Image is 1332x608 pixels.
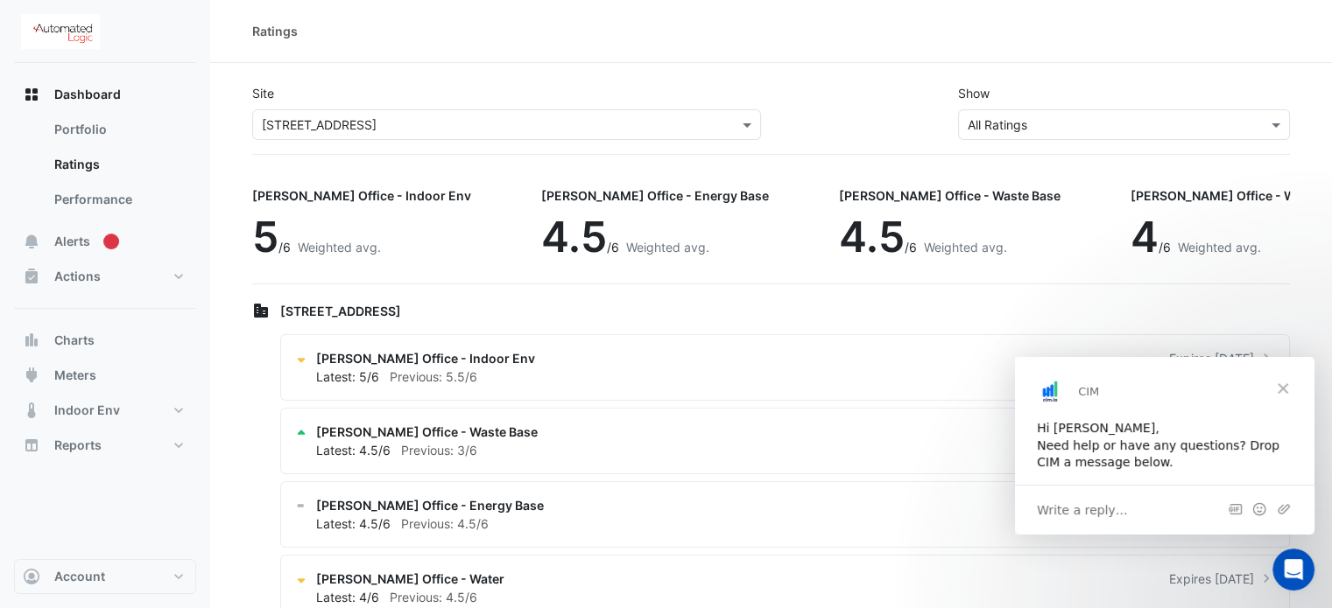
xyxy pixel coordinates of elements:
[14,77,196,112] button: Dashboard
[23,332,40,349] app-icon: Charts
[23,402,40,419] app-icon: Indoor Env
[14,393,196,428] button: Indoor Env
[54,568,105,585] span: Account
[390,590,477,605] span: Previous: 4.5/6
[54,233,90,250] span: Alerts
[23,367,40,384] app-icon: Meters
[316,590,379,605] span: Latest: 4/6
[316,443,391,458] span: Latest: 4.5/6
[252,186,471,205] div: [PERSON_NAME] Office - Indoor Env
[252,84,274,102] label: Site
[252,211,278,262] span: 5
[607,240,619,255] span: /6
[14,323,196,358] button: Charts
[316,516,391,531] span: Latest: 4.5/6
[54,367,96,384] span: Meters
[54,86,121,103] span: Dashboard
[278,240,291,255] span: /6
[905,240,917,255] span: /6
[14,224,196,259] button: Alerts
[541,211,607,262] span: 4.5
[54,402,120,419] span: Indoor Env
[839,211,905,262] span: 4.5
[1178,240,1261,255] span: Weighted avg.
[54,268,101,285] span: Actions
[103,234,119,249] div: Tooltip anchor
[54,332,95,349] span: Charts
[316,570,504,588] span: [PERSON_NAME] Office - Water
[40,182,196,217] a: Performance
[316,423,538,441] span: [PERSON_NAME] Office - Waste Base
[1169,570,1254,588] span: Expires [DATE]
[23,233,40,250] app-icon: Alerts
[14,358,196,393] button: Meters
[958,84,990,102] label: Show
[626,240,709,255] span: Weighted avg.
[252,22,298,40] div: Ratings
[401,516,489,531] span: Previous: 4.5/6
[23,86,40,103] app-icon: Dashboard
[40,112,196,147] a: Portfolio
[14,259,196,294] button: Actions
[1131,186,1319,205] div: [PERSON_NAME] Office - Water
[54,437,102,454] span: Reports
[298,240,381,255] span: Weighted avg.
[1272,549,1314,591] iframe: Intercom live chat
[14,559,196,594] button: Account
[1131,211,1159,262] span: 4
[280,304,401,318] span: [STREET_ADDRESS]
[21,14,100,49] img: Company Logo
[14,428,196,463] button: Reports
[40,147,196,182] a: Ratings
[401,443,477,458] span: Previous: 3/6
[23,268,40,285] app-icon: Actions
[839,186,1061,205] div: [PERSON_NAME] Office - Waste Base
[316,369,379,384] span: Latest: 5/6
[1015,357,1314,535] iframe: Intercom live chat message
[541,186,769,205] div: [PERSON_NAME] Office - Energy Base
[23,437,40,454] app-icon: Reports
[316,496,544,514] span: [PERSON_NAME] Office - Energy Base
[14,112,196,224] div: Dashboard
[390,369,477,384] span: Previous: 5.5/6
[1159,240,1171,255] span: /6
[1169,349,1254,367] span: Expires [DATE]
[924,240,1007,255] span: Weighted avg.
[316,349,535,367] span: [PERSON_NAME] Office - Indoor Env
